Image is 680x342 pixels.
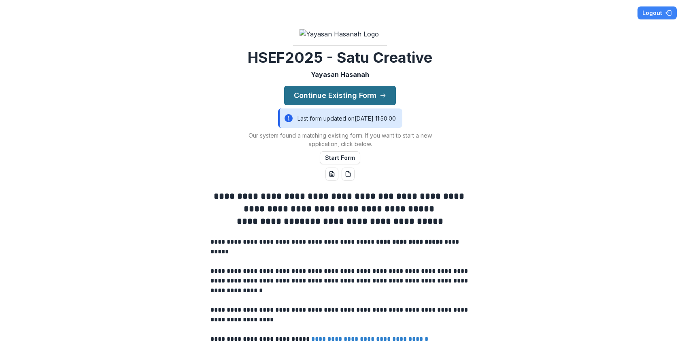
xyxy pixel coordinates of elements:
[311,70,369,79] p: Yayasan Hasanah
[342,168,355,181] button: pdf-download
[278,108,402,128] div: Last form updated on [DATE] 11:50:00
[325,168,338,181] button: word-download
[320,151,360,164] button: Start Form
[284,86,396,105] button: Continue Existing Form
[300,29,380,39] img: Yayasan Hasanah Logo
[248,49,432,66] h2: HSEF2025 - Satu Creative
[637,6,677,19] button: Logout
[239,131,441,148] p: Our system found a matching existing form. If you want to start a new application, click below.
